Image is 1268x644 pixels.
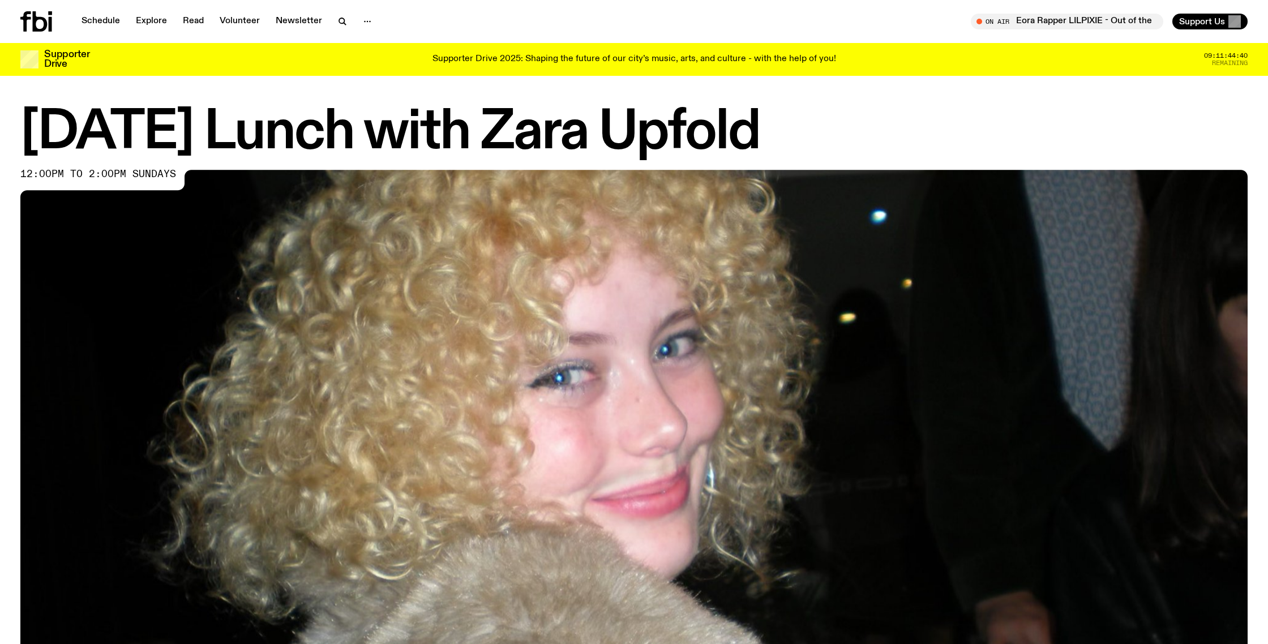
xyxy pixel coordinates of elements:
span: 09:11:44:40 [1204,53,1248,59]
span: Support Us [1179,16,1225,27]
a: Read [176,14,211,29]
h3: Supporter Drive [44,50,89,69]
p: Supporter Drive 2025: Shaping the future of our city’s music, arts, and culture - with the help o... [432,54,836,65]
a: Schedule [75,14,127,29]
span: 12:00pm to 2:00pm sundays [20,170,176,179]
h1: [DATE] Lunch with Zara Upfold [20,108,1248,158]
span: Remaining [1212,60,1248,66]
a: Explore [129,14,174,29]
a: Newsletter [269,14,329,29]
button: Support Us [1172,14,1248,29]
button: On AirEora Rapper LILPIXIE - Out of the Box w/ [PERSON_NAME] & [PERSON_NAME] [971,14,1163,29]
a: Volunteer [213,14,267,29]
